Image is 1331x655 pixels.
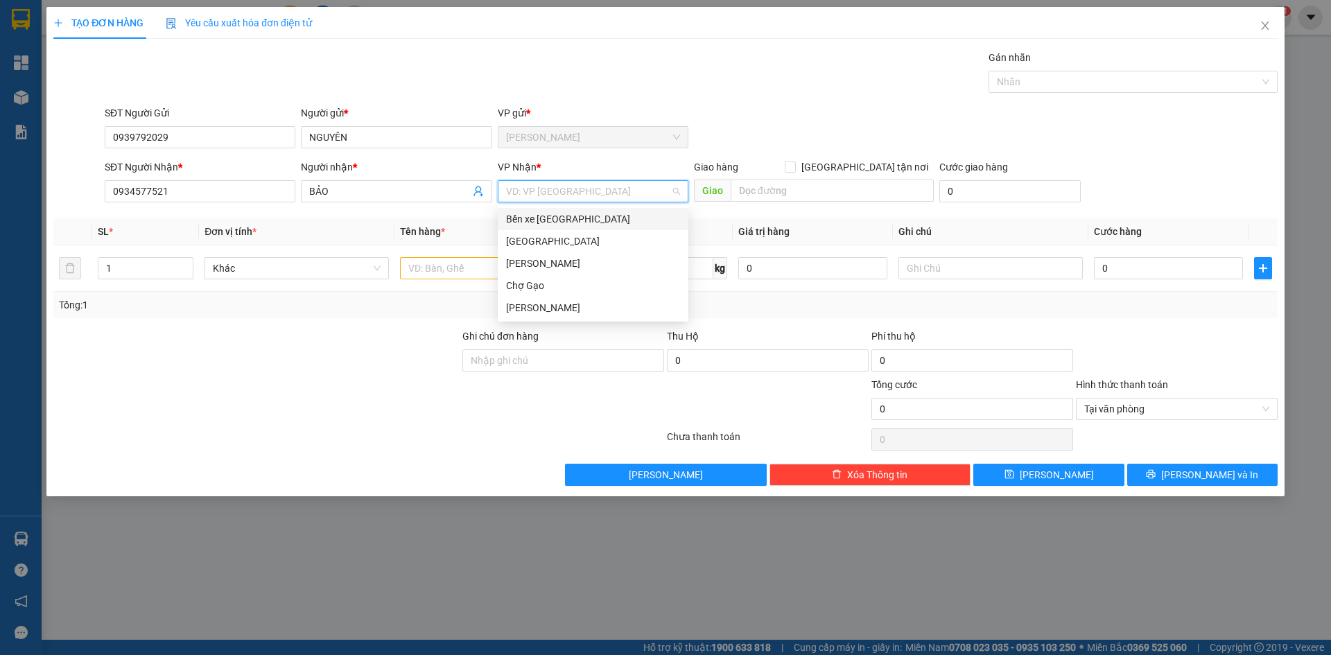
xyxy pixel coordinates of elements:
[498,161,537,173] span: VP Nhận
[832,469,842,480] span: delete
[301,105,491,121] div: Người gửi
[166,18,177,29] img: icon
[1254,257,1272,279] button: plus
[1246,7,1285,46] button: Close
[694,180,731,202] span: Giao
[1260,20,1271,31] span: close
[738,257,887,279] input: 0
[506,278,680,293] div: Chợ Gạo
[506,234,680,249] div: [GEOGRAPHIC_DATA]
[213,258,381,279] span: Khác
[301,159,491,175] div: Người nhận
[498,252,688,274] div: Cao Tốc
[1255,263,1271,274] span: plus
[665,429,870,453] div: Chưa thanh toán
[498,208,688,230] div: Bến xe Tiền Giang
[462,349,664,372] input: Ghi chú đơn hàng
[1020,467,1094,482] span: [PERSON_NAME]
[205,226,256,237] span: Đơn vị tính
[898,257,1083,279] input: Ghi Chú
[939,180,1081,202] input: Cước giao hàng
[731,180,934,202] input: Dọc đường
[498,297,688,319] div: Nguyễn Văn Nguyễn
[1084,399,1269,419] span: Tại văn phòng
[629,467,703,482] span: [PERSON_NAME]
[667,331,699,342] span: Thu Hộ
[98,226,109,237] span: SL
[400,226,445,237] span: Tên hàng
[893,218,1088,245] th: Ghi chú
[1127,464,1278,486] button: printer[PERSON_NAME] và In
[1161,467,1258,482] span: [PERSON_NAME] và In
[53,17,143,28] span: TẠO ĐƠN HÀNG
[871,329,1073,349] div: Phí thu hộ
[105,105,295,121] div: SĐT Người Gửi
[105,159,295,175] div: SĐT Người Nhận
[989,52,1031,63] label: Gán nhãn
[939,161,1008,173] label: Cước giao hàng
[506,256,680,271] div: [PERSON_NAME]
[1146,469,1156,480] span: printer
[871,379,917,390] span: Tổng cước
[462,331,539,342] label: Ghi chú đơn hàng
[506,127,680,148] span: Cao Tốc
[847,467,907,482] span: Xóa Thông tin
[506,300,680,315] div: [PERSON_NAME]
[498,230,688,252] div: Sài Gòn
[1076,379,1168,390] label: Hình thức thanh toán
[59,297,514,313] div: Tổng: 1
[498,105,688,121] div: VP gửi
[166,17,312,28] span: Yêu cầu xuất hóa đơn điện tử
[400,257,584,279] input: VD: Bàn, Ghế
[506,211,680,227] div: Bến xe [GEOGRAPHIC_DATA]
[713,257,727,279] span: kg
[59,257,81,279] button: delete
[1004,469,1014,480] span: save
[565,464,767,486] button: [PERSON_NAME]
[973,464,1124,486] button: save[PERSON_NAME]
[694,161,738,173] span: Giao hàng
[498,274,688,297] div: Chợ Gạo
[473,186,484,197] span: user-add
[769,464,971,486] button: deleteXóa Thông tin
[53,18,63,28] span: plus
[1094,226,1142,237] span: Cước hàng
[738,226,790,237] span: Giá trị hàng
[796,159,934,175] span: [GEOGRAPHIC_DATA] tận nơi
